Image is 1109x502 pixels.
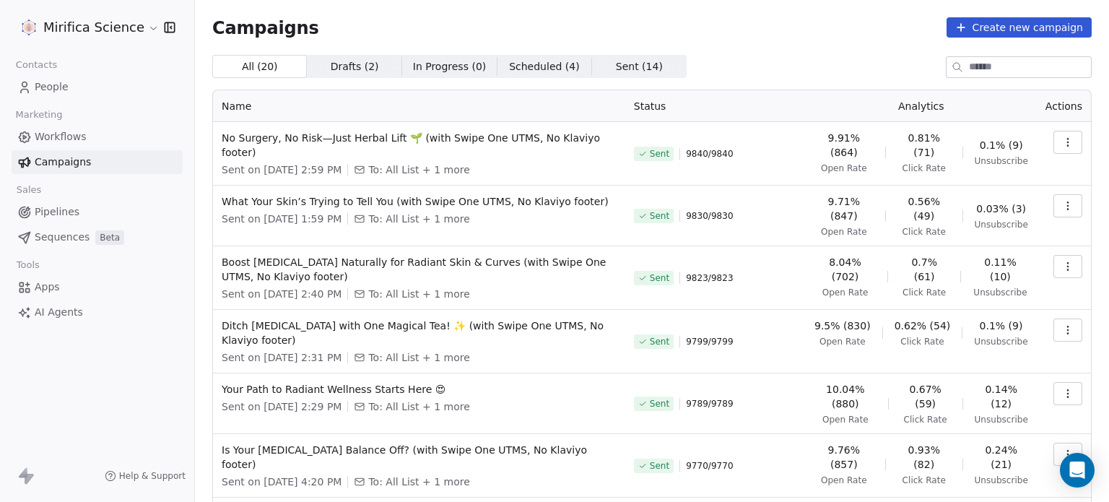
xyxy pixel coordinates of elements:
span: Pipelines [35,204,79,220]
span: Sent on [DATE] 2:40 PM [222,287,342,301]
span: Unsubscribe [975,219,1028,230]
span: To: All List + 1 more [368,287,469,301]
span: Mirifica Science [43,18,144,37]
span: Open Rate [821,163,867,174]
span: AI Agents [35,305,83,320]
span: 9.71% (847) [814,194,874,223]
span: 9799 / 9799 [686,336,733,347]
span: Scheduled ( 4 ) [509,59,580,74]
span: 0.1% (9) [980,319,1023,333]
span: 9.76% (857) [814,443,874,472]
span: 0.7% (61) [900,255,949,284]
span: 9789 / 9789 [686,398,733,410]
span: Open Rate [822,414,869,425]
span: Unsubscribe [974,336,1027,347]
span: Unsubscribe [975,475,1028,486]
span: 0.62% (54) [895,319,951,333]
span: 0.1% (9) [980,138,1023,152]
span: 0.11% (10) [973,255,1028,284]
button: Create new campaign [947,17,1092,38]
span: People [35,79,69,95]
span: 9.5% (830) [814,319,871,333]
span: Open Rate [821,226,867,238]
span: Open Rate [819,336,866,347]
span: Sent on [DATE] 2:29 PM [222,399,342,414]
a: SequencesBeta [12,225,183,249]
span: Sales [10,179,48,201]
span: To: All List + 1 more [368,212,469,226]
img: MIRIFICA%20science_logo_icon-big.png [20,19,38,36]
span: 0.81% (71) [897,131,951,160]
span: Is Your [MEDICAL_DATA] Balance Off? (with Swipe One UTMS, No Klaviyo footer) [222,443,617,472]
span: Ditch [MEDICAL_DATA] with One Magical Tea! ✨ (with Swipe One UTMS, No Klaviyo footer) [222,319,617,347]
span: 0.67% (59) [900,382,951,411]
span: 0.24% (21) [975,443,1028,472]
span: Sequences [35,230,90,245]
span: Click Rate [903,287,946,298]
th: Status [625,90,806,122]
span: 0.56% (49) [897,194,951,223]
span: 9830 / 9830 [686,210,733,222]
span: 9823 / 9823 [686,272,733,284]
span: Campaigns [212,17,319,38]
span: Sent [650,210,669,222]
span: What Your Skin’s Trying to Tell You (with Swipe One UTMS, No Klaviyo footer) [222,194,617,209]
span: Contacts [9,54,64,76]
span: Sent on [DATE] 2:59 PM [222,163,342,177]
span: Tools [10,254,45,276]
a: Campaigns [12,150,183,174]
a: Pipelines [12,200,183,224]
span: Apps [35,280,60,295]
span: Sent [650,148,669,160]
a: Help & Support [105,470,186,482]
div: Open Intercom Messenger [1060,453,1095,488]
span: Your Path to Radiant Wellness Starts Here 😍 [222,382,617,397]
span: 9770 / 9770 [686,460,733,472]
span: Unsubscribe [975,155,1028,167]
span: Click Rate [903,226,946,238]
button: Mirifica Science [17,15,154,40]
span: Sent [650,272,669,284]
span: In Progress ( 0 ) [413,59,487,74]
span: Open Rate [821,475,867,486]
span: Drafts ( 2 ) [331,59,379,74]
th: Actions [1037,90,1091,122]
span: Open Rate [822,287,869,298]
th: Analytics [806,90,1037,122]
span: 9840 / 9840 [686,148,733,160]
a: Apps [12,275,183,299]
a: People [12,75,183,99]
span: Sent [650,336,669,347]
span: 0.14% (12) [975,382,1028,411]
span: Sent on [DATE] 2:31 PM [222,350,342,365]
span: Marketing [9,104,69,126]
span: To: All List + 1 more [368,475,469,489]
span: Sent ( 14 ) [616,59,663,74]
span: Help & Support [119,470,186,482]
span: 0.03% (3) [976,202,1026,216]
span: Campaigns [35,155,91,170]
span: Click Rate [904,414,947,425]
span: To: All List + 1 more [368,399,469,414]
span: Click Rate [903,163,946,174]
span: 8.04% (702) [814,255,877,284]
th: Name [213,90,625,122]
span: 9.91% (864) [814,131,874,160]
span: Boost [MEDICAL_DATA] Naturally for Radiant Skin & Curves (with Swipe One UTMS, No Klaviyo footer) [222,255,617,284]
span: Unsubscribe [975,414,1028,425]
span: Beta [95,230,124,245]
span: To: All List + 1 more [368,163,469,177]
span: To: All List + 1 more [368,350,469,365]
span: Workflows [35,129,87,144]
span: 0.93% (82) [897,443,951,472]
span: Unsubscribe [973,287,1027,298]
span: Click Rate [900,336,944,347]
span: Sent [650,460,669,472]
a: AI Agents [12,300,183,324]
span: No Surgery, No Risk—Just Herbal Lift 🌱 (with Swipe One UTMS, No Klaviyo footer) [222,131,617,160]
span: Sent on [DATE] 1:59 PM [222,212,342,226]
span: Sent on [DATE] 4:20 PM [222,475,342,489]
span: Click Rate [903,475,946,486]
span: 10.04% (880) [814,382,877,411]
a: Workflows [12,125,183,149]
